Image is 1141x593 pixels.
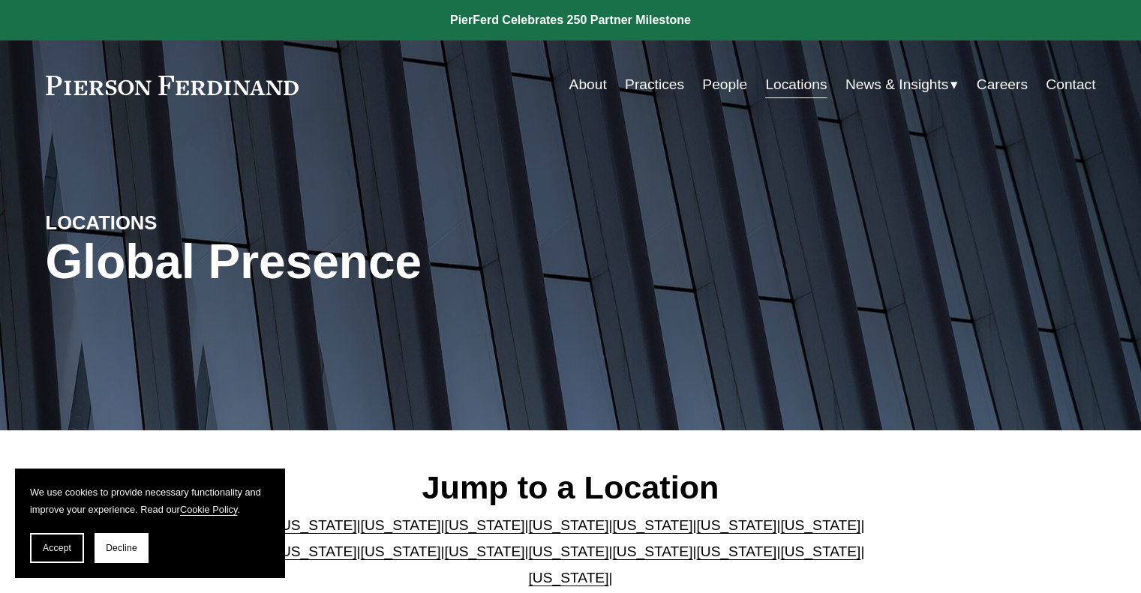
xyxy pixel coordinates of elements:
a: [US_STATE] [361,517,441,533]
a: [US_STATE] [696,517,776,533]
h4: LOCATIONS [46,211,308,235]
a: [US_STATE] [780,517,860,533]
a: Careers [977,70,1028,99]
a: People [702,70,747,99]
a: [US_STATE] [529,544,609,559]
a: [US_STATE] [445,517,525,533]
section: Cookie banner [15,469,285,578]
a: [US_STATE] [361,544,441,559]
a: Practices [625,70,684,99]
button: Accept [30,533,84,563]
a: Contact [1046,70,1095,99]
a: Cookie Policy [180,504,238,515]
a: [US_STATE] [612,544,692,559]
p: We use cookies to provide necessary functionality and improve your experience. Read our . [30,484,270,518]
a: [US_STATE] [780,544,860,559]
a: [US_STATE] [445,544,525,559]
a: [US_STATE] [696,544,776,559]
span: Decline [106,543,137,553]
a: [US_STATE] [612,517,692,533]
a: [US_STATE] [529,517,609,533]
a: About [569,70,607,99]
a: folder dropdown [845,70,959,99]
a: [US_STATE] [277,517,357,533]
button: Decline [95,533,149,563]
span: News & Insights [845,72,949,98]
h2: Jump to a Location [264,468,877,507]
span: Accept [43,543,71,553]
a: [US_STATE] [529,570,609,586]
a: [US_STATE] [277,544,357,559]
h1: Global Presence [46,235,746,289]
a: Locations [765,70,827,99]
